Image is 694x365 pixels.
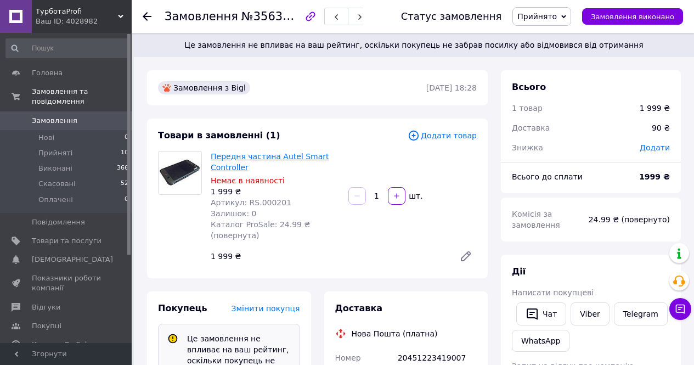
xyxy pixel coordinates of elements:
div: Статус замовлення [401,11,502,22]
span: Покупець [158,303,207,313]
span: 366 [117,164,128,173]
span: Артикул: RS.000201 [211,198,291,207]
a: Telegram [614,302,668,325]
span: 1 товар [512,104,543,113]
span: 24.99 ₴ (повернуто) [589,215,670,224]
div: 1 999 ₴ [206,249,450,264]
button: Чат з покупцем [669,298,691,320]
a: Передня частина Autel Smart Controller [211,152,329,172]
div: Повернутися назад [143,11,151,22]
div: 1 999 ₴ [211,186,340,197]
img: Передня частина Autel Smart Controller [159,158,201,187]
div: 1 999 ₴ [640,103,670,114]
span: Показники роботи компанії [32,273,101,293]
div: Замовлення з Bigl [158,81,250,94]
span: Додати [640,143,670,152]
span: 0 [125,195,128,205]
span: Замовлення виконано [591,13,674,21]
span: Доставка [512,123,550,132]
span: Всього до сплати [512,172,583,181]
span: Змінити покупця [232,304,300,313]
a: Viber [571,302,609,325]
span: Знижка [512,143,543,152]
span: Комісія за замовлення [512,210,560,229]
span: Дії [512,266,526,277]
div: 90 ₴ [645,116,676,140]
span: Товари в замовленні (1) [158,130,280,141]
span: Скасовані [38,179,76,189]
span: Оплачені [38,195,73,205]
span: Повідомлення [32,217,85,227]
span: 52 [121,179,128,189]
button: Чат [516,302,566,325]
span: Прийняті [38,148,72,158]
span: Замовлення [32,116,77,126]
span: 10 [121,148,128,158]
span: [DEMOGRAPHIC_DATA] [32,255,113,265]
span: Відгуки [32,302,60,312]
div: Нова Пошта (платна) [349,328,441,339]
button: Замовлення виконано [582,8,683,25]
a: WhatsApp [512,330,569,352]
span: Доставка [335,303,383,313]
time: [DATE] 18:28 [426,83,477,92]
span: Товари та послуги [32,236,101,246]
span: Головна [32,68,63,78]
div: шт. [407,190,424,201]
span: Залишок: 0 [211,209,257,218]
span: Немає в наявності [211,176,285,185]
span: Покупці [32,321,61,331]
span: Виконані [38,164,72,173]
span: Каталог ProSale [32,340,91,350]
span: Додати товар [408,130,477,142]
span: Нові [38,133,54,143]
span: ТурботаProfi [36,7,118,16]
input: Пошук [5,38,129,58]
span: Замовлення [165,10,238,23]
div: Ваш ID: 4028982 [36,16,132,26]
span: Прийнято [517,12,557,21]
span: Замовлення та повідомлення [32,87,132,106]
span: Всього [512,82,546,92]
span: 0 [125,133,128,143]
span: Каталог ProSale: 24.99 ₴ (повернута) [211,220,310,240]
b: 1999 ₴ [639,172,670,181]
a: Редагувати [455,245,477,267]
span: №356350661 [241,9,319,23]
span: Написати покупцеві [512,288,594,297]
span: Це замовлення не впливає на ваш рейтинг, оскільки покупець не забрав посилку або відмовився від о... [147,40,681,50]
